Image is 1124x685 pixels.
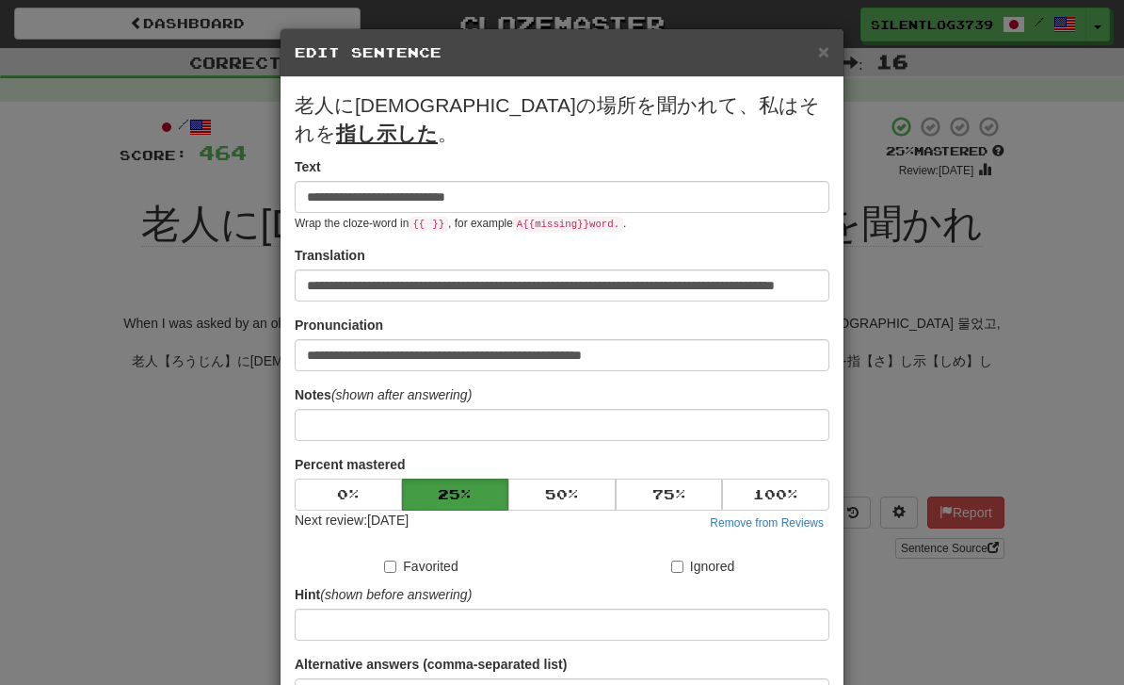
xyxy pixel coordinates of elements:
p: 老人に[DEMOGRAPHIC_DATA]の場所を聞かれて、私はそれを 。 [295,91,829,148]
h5: Edit Sentence [295,43,829,62]
label: Notes [295,385,472,404]
label: Ignored [671,557,734,576]
em: (shown after answering) [331,387,472,402]
div: Percent mastered [295,479,829,511]
label: Translation [295,246,365,265]
button: 25% [402,479,509,511]
label: Percent mastered [295,455,406,474]
div: Next review: [DATE] [295,511,409,533]
button: 75% [616,479,723,511]
code: }} [428,217,448,232]
span: × [818,41,829,62]
button: Remove from Reviews [704,513,829,533]
code: A {{ missing }} word. [513,217,623,232]
u: 指し示した [336,122,438,144]
button: 100% [722,479,829,511]
label: Favorited [384,557,458,576]
button: 50% [508,479,616,511]
button: Close [818,41,829,61]
input: Favorited [384,561,396,573]
code: {{ [409,217,428,232]
label: Text [295,157,321,176]
small: Wrap the cloze-word in , for example . [295,217,626,230]
label: Alternative answers (comma-separated list) [295,655,567,674]
label: Hint [295,585,472,604]
input: Ignored [671,561,683,573]
button: 0% [295,479,402,511]
em: (shown before answering) [320,587,472,602]
label: Pronunciation [295,316,383,334]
